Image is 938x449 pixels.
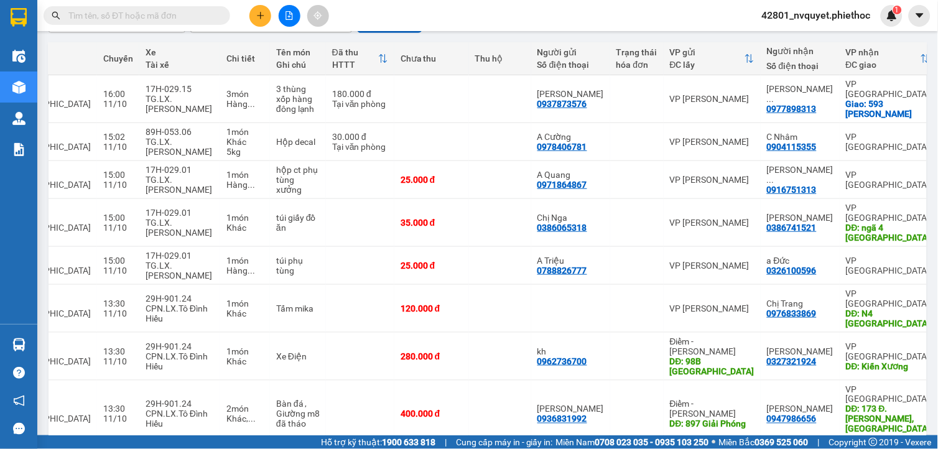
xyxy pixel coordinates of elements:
div: C Nhâm [767,132,834,142]
div: Chuyến [103,53,133,63]
div: 0386065318 [537,223,587,233]
div: DĐ: 173 Đ. Nguyễn Công Trứ, Tây Sơn, Tiền Hải, Thái Bình, Việt Nam [846,404,931,444]
div: 17H-029.01 [146,208,214,218]
div: 25.000 đ [401,261,463,271]
div: ĐC lấy [670,60,745,70]
div: 1 món [226,127,264,137]
div: CPN.LX.Tô Đình Hiếu [146,409,214,429]
div: 0937873576 [537,99,587,109]
div: Số điện thoại [537,60,604,70]
div: Hàng thông thường [226,180,264,190]
span: MỸ ĐÌNH - [GEOGRAPHIC_DATA] [7,404,91,424]
div: 11/10 [103,180,133,190]
div: VP [GEOGRAPHIC_DATA] [846,384,931,404]
div: Hàng thông thường [226,99,264,109]
button: aim [307,5,329,27]
div: 0962736700 [537,356,587,366]
div: 0788826777 [537,266,587,275]
div: 2 món [226,404,264,414]
div: VP [GEOGRAPHIC_DATA] [846,203,931,223]
div: 0904115355 [767,142,817,152]
div: VP [PERSON_NAME] [670,137,755,147]
div: 29H-901.24 [146,341,214,351]
div: Hộp decal [276,137,320,147]
div: TG.LX.[PERSON_NAME] [146,218,214,238]
div: Anh Tuân [767,404,834,414]
img: warehouse-icon [12,50,26,63]
span: | [445,435,447,449]
div: 0978406781 [537,142,587,152]
span: ... [767,175,774,185]
div: 16:00 [103,89,133,99]
div: 0976833869 [767,308,817,318]
div: 17H-029.15 [146,84,214,94]
span: aim [313,11,322,20]
div: 1 món [226,170,264,180]
span: ... [248,180,255,190]
div: VP [PERSON_NAME] [670,175,755,185]
th: Toggle SortBy [664,42,761,75]
div: Tại văn phòng [332,99,388,109]
div: Người gửi [537,47,604,57]
div: 0971864867 [537,180,587,190]
div: VP [GEOGRAPHIC_DATA] [846,289,931,308]
div: VP [GEOGRAPHIC_DATA] [846,256,931,275]
div: hộp ct phụ tùng xưởng [276,165,320,195]
span: ... [248,266,255,275]
div: VP [GEOGRAPHIC_DATA] [846,341,931,361]
span: copyright [869,438,878,447]
div: TG.LX.[PERSON_NAME] [146,137,214,157]
div: 15:02 [103,132,133,142]
span: MỸ ĐÌNH - [GEOGRAPHIC_DATA] [7,346,91,366]
div: A Quang [537,170,604,180]
div: Khác [226,137,264,147]
div: VP [PERSON_NAME] [670,218,755,228]
div: túi giấy đồ ăn [276,213,320,233]
div: 35.000 đ [401,218,463,228]
div: 89H-053.06 [146,127,214,137]
span: file-add [285,11,294,20]
div: Ghi chú [276,60,320,70]
div: Chị Trang [767,299,834,308]
div: 3 món [226,89,264,99]
div: 13:30 [103,299,133,308]
div: 15:00 [103,170,133,180]
span: Giáp Bát - [GEOGRAPHIC_DATA] [7,170,91,190]
div: 25.000 đ [401,175,463,185]
div: VP nhận [846,47,921,57]
div: Thái Lâm Hoàng Thuỳ [537,89,604,99]
img: logo-vxr [11,8,27,27]
div: VP [GEOGRAPHIC_DATA] [846,132,931,152]
div: DĐ: N4 Vũ Ninh [846,308,931,328]
button: file-add [279,5,300,27]
div: VP [PERSON_NAME] [670,94,755,104]
div: 0977898313 [767,104,817,114]
div: Khác [226,308,264,318]
div: DĐ: 897 Giải Phóng [670,419,755,429]
div: ĐC giao [846,60,921,70]
span: notification [13,395,25,407]
div: 11/10 [103,356,133,366]
div: Tại văn phòng [332,142,388,152]
div: Khác, Khác [226,414,264,424]
div: Anh Tuấn Sushi [767,84,834,104]
div: Khác [226,223,264,233]
div: 29H-901.24 [146,294,214,303]
div: 1 món [226,213,264,223]
div: CPN.LX.Tô Đình Hiếu [146,303,214,323]
div: TG.LX.[PERSON_NAME] [146,261,214,280]
div: DĐ: ngã 4 Vũ Ninh [846,223,931,243]
div: VP [PERSON_NAME] [670,303,755,313]
img: icon-new-feature [886,10,898,21]
div: Tấm mika [276,303,320,313]
div: 13:30 [103,404,133,414]
div: Đã thu [332,47,378,57]
div: túi phụ tùng [276,256,320,275]
strong: 1900 633 818 [382,437,435,447]
div: 0326100596 [767,266,817,275]
div: A Triệu [537,256,604,266]
span: Cung cấp máy in - giấy in: [456,435,553,449]
span: MỸ ĐÌNH - [GEOGRAPHIC_DATA] [7,132,91,152]
div: Nguyễn Hoan [537,404,604,414]
span: search [52,11,60,20]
